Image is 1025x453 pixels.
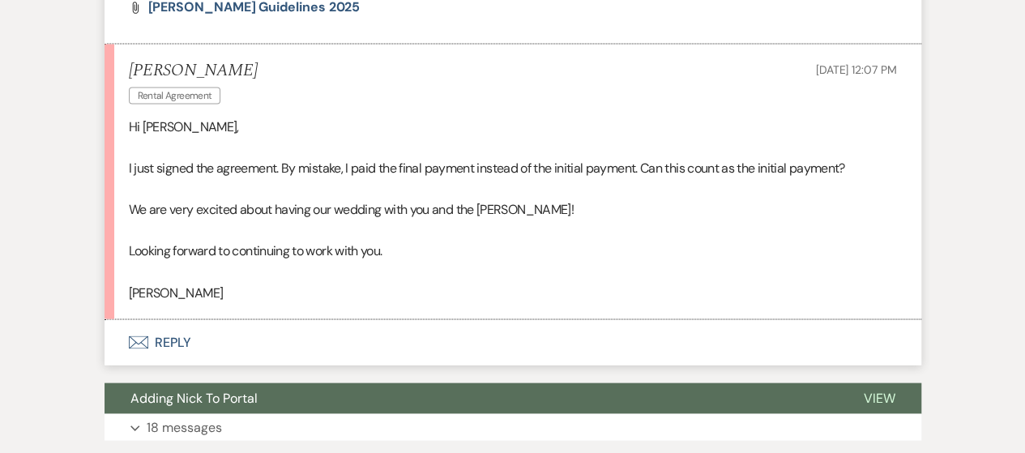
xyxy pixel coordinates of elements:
p: We are very excited about having our wedding with you and the [PERSON_NAME]! [129,199,897,220]
p: Looking forward to continuing to work with you. [129,240,897,261]
h5: [PERSON_NAME] [129,60,258,80]
p: Hi [PERSON_NAME], [129,116,897,137]
button: 18 messages [105,413,921,441]
span: View [864,389,895,406]
span: Rental Agreement [129,87,221,104]
button: Reply [105,319,921,365]
button: Adding Nick To Portal [105,382,838,413]
a: [PERSON_NAME] Guidelines 2025 [148,1,361,14]
button: View [838,382,921,413]
span: [DATE] 12:07 PM [816,62,897,76]
p: I just signed the agreement. By mistake, I paid the final payment instead of the initial payment.... [129,157,897,178]
span: Adding Nick To Portal [130,389,258,406]
p: 18 messages [147,417,222,438]
p: [PERSON_NAME] [129,282,897,303]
